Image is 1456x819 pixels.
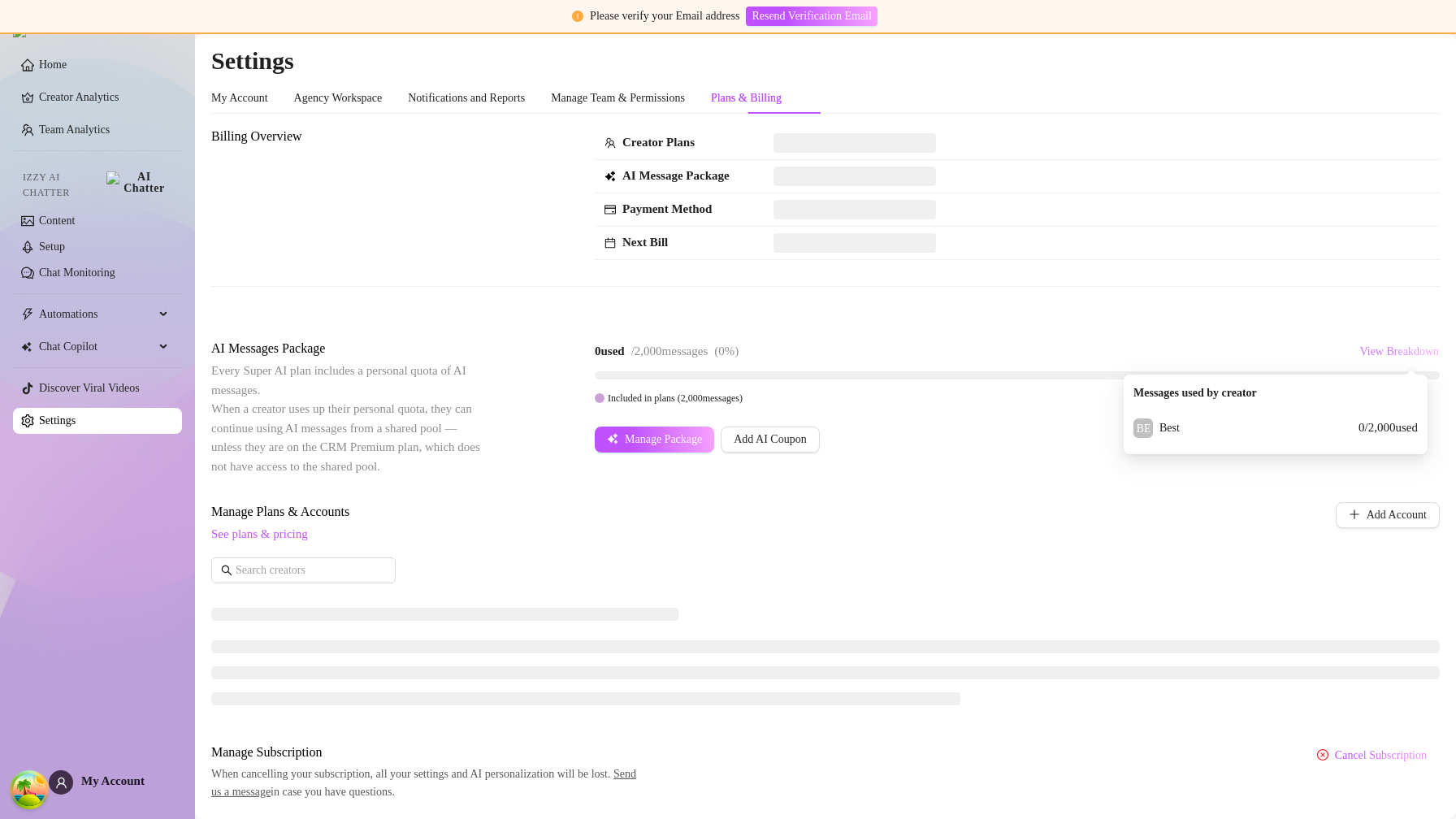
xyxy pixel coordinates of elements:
[39,240,65,253] a: Setup
[1133,387,1257,399] strong: Messages used by creator
[39,214,75,227] a: Content
[211,502,1225,522] span: Manage Plans & Accounts
[608,392,743,404] span: Included in plans ( 2,000 messages)
[604,137,616,149] span: team
[595,427,714,453] button: Manage Package
[746,6,877,26] button: Resend Verification Email
[23,170,100,201] span: Izzy AI Chatter
[39,334,154,360] span: Chat Copilot
[81,774,145,787] span: My Account
[13,773,45,806] button: Open Tanstack query devtools
[590,7,739,25] div: Please verify your Email address
[106,171,169,194] img: AI Chatter
[39,84,169,110] a: Creator Analytics
[595,344,625,357] strong: 0 used
[1317,749,1328,760] span: close-circle
[236,561,373,579] input: Search creators
[551,89,685,107] div: Manage Team & Permissions
[1336,502,1440,528] button: Add Account
[39,301,154,327] span: Automations
[55,777,67,789] span: user
[211,527,308,540] a: See plans & pricing
[752,10,871,23] span: Resend Verification Email
[211,89,268,107] div: My Account
[21,341,32,353] img: Chat Copilot
[211,45,1440,76] h2: Settings
[211,339,484,358] span: AI Messages Package
[1159,422,1180,434] span: Best
[1304,743,1440,769] button: Cancel Subscription
[211,127,484,146] span: Billing Overview
[622,169,730,182] strong: AI Message Package
[294,89,383,107] div: Agency Workspace
[39,266,115,279] a: Chat Monitoring
[625,433,702,446] span: Manage Package
[631,344,708,357] span: / 2,000 messages
[1358,418,1418,438] span: 0 / 2,000 used
[211,743,645,762] span: Manage Subscription
[714,344,739,357] span: ( 0 %)
[21,308,34,321] span: thunderbolt
[604,204,616,215] span: credit-card
[734,433,806,446] span: Add AI Coupon
[622,236,668,249] strong: Next Bill
[408,89,525,107] div: Notifications and Reports
[1136,419,1150,437] span: BE
[1359,345,1439,358] span: View Breakdown
[39,382,140,394] a: Discover Viral Videos
[211,364,480,473] span: Every Super AI plan includes a personal quota of AI messages. When a creator uses up their person...
[39,414,76,427] a: Settings
[39,123,110,136] a: Team Analytics
[622,202,712,215] strong: Payment Method
[1358,339,1440,365] button: View Breakdown
[1367,509,1427,522] span: Add Account
[572,11,583,22] span: exclamation-circle
[211,765,645,801] span: When cancelling your subscription, all your settings and AI personalization will be lost. in case...
[39,58,67,71] a: Home
[1335,749,1427,762] span: Cancel Subscription
[711,89,782,107] div: Plans & Billing
[1349,509,1360,520] span: plus
[721,427,819,453] button: Add AI Coupon
[622,136,695,149] strong: Creator Plans
[604,237,616,249] span: calendar
[221,565,232,576] span: search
